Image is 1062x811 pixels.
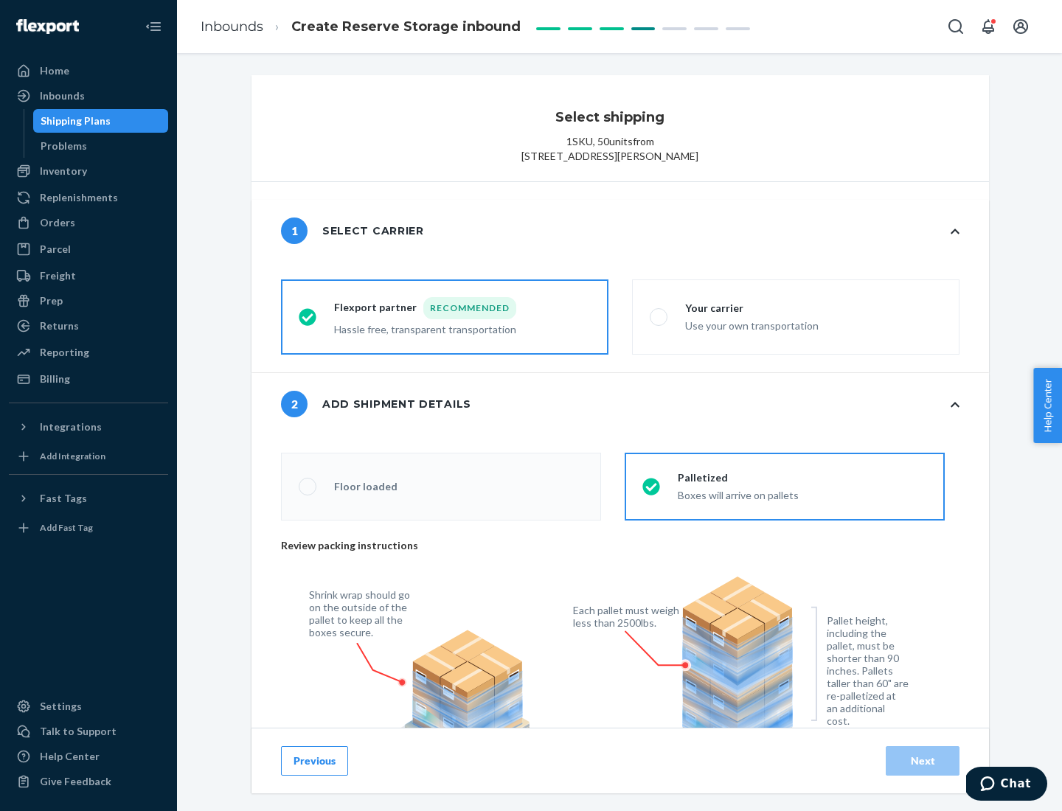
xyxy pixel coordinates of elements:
a: Add Fast Tag [9,516,168,540]
a: Add Integration [9,445,168,468]
div: Settings [40,699,82,714]
div: Add Integration [40,450,105,462]
button: Close Navigation [139,12,168,41]
span: 2 [281,391,308,417]
div: Freight [40,268,76,283]
button: Previous [281,746,348,776]
button: Open account menu [1006,12,1035,41]
span: Create Reserve Storage inbound [291,18,521,35]
div: Shipping Plans [41,114,111,128]
div: Select carrier [281,217,424,244]
a: Inbounds [201,18,263,35]
a: Returns [9,314,168,338]
a: Freight [9,264,168,288]
figcaption: Shrink wrap should go on the outside of the pallet to keep all the boxes secure. [309,588,419,638]
button: Help Center [1033,368,1062,443]
a: Help Center [9,745,168,768]
div: Use your own transportation [685,316,819,333]
button: Open notifications [974,12,1003,41]
p: 1 SKU , 50 units from [566,134,654,149]
figcaption: Pallet height, including the pallet, must be shorter than 90 inches. Pallets taller than 60" are ... [827,614,909,727]
div: Returns [40,319,79,333]
figcaption: Each pallet must weigh less than 2500lbs. [573,604,683,629]
h3: Select shipping [555,108,664,127]
div: Billing [40,372,70,386]
div: Recommended [423,297,516,319]
button: Open Search Box [941,12,971,41]
button: Next [886,746,959,776]
button: Talk to Support [9,720,168,743]
div: Fast Tags [40,491,87,506]
a: Orders [9,211,168,234]
a: Inbounds [9,84,168,108]
button: Fast Tags [9,487,168,510]
iframe: Opens a widget where you can chat to one of our agents [966,767,1047,804]
div: Give Feedback [40,774,111,789]
button: Integrations [9,415,168,439]
a: Reporting [9,341,168,364]
a: Inventory [9,159,168,183]
div: Orders [40,215,75,230]
div: Problems [41,139,87,153]
div: Your carrier [685,301,819,316]
div: Reporting [40,345,89,360]
div: Palletized [678,470,799,485]
img: Flexport logo [16,19,79,34]
div: Integrations [40,420,102,434]
div: Help Center [40,749,100,764]
a: Parcel [9,237,168,261]
div: Parcel [40,242,71,257]
span: 1 [281,217,308,244]
a: Home [9,59,168,83]
a: Billing [9,367,168,391]
div: Inbounds [40,88,85,103]
a: Replenishments [9,186,168,209]
button: Select shipping1SKU, 50unitsfrom[STREET_ADDRESS][PERSON_NAME] [251,75,989,181]
a: Shipping Plans [33,109,169,133]
ol: breadcrumbs [189,5,532,49]
div: Replenishments [40,190,118,205]
a: Prep [9,289,168,313]
div: Boxes will arrive on pallets [678,485,799,503]
a: Settings [9,695,168,718]
div: Next [898,753,947,768]
div: Prep [40,293,63,308]
div: Floor loaded [334,479,398,494]
a: Problems [33,134,169,158]
div: Flexport partner [334,297,516,319]
button: Give Feedback [9,770,168,793]
div: Add Fast Tag [40,521,93,534]
div: Add shipment details [281,391,471,417]
div: Talk to Support [40,724,117,739]
div: Inventory [40,164,87,178]
div: Hassle free, transparent transportation [334,319,516,337]
span: [STREET_ADDRESS][PERSON_NAME] [521,149,698,164]
div: Home [40,63,69,78]
p: Review packing instructions [281,538,945,553]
